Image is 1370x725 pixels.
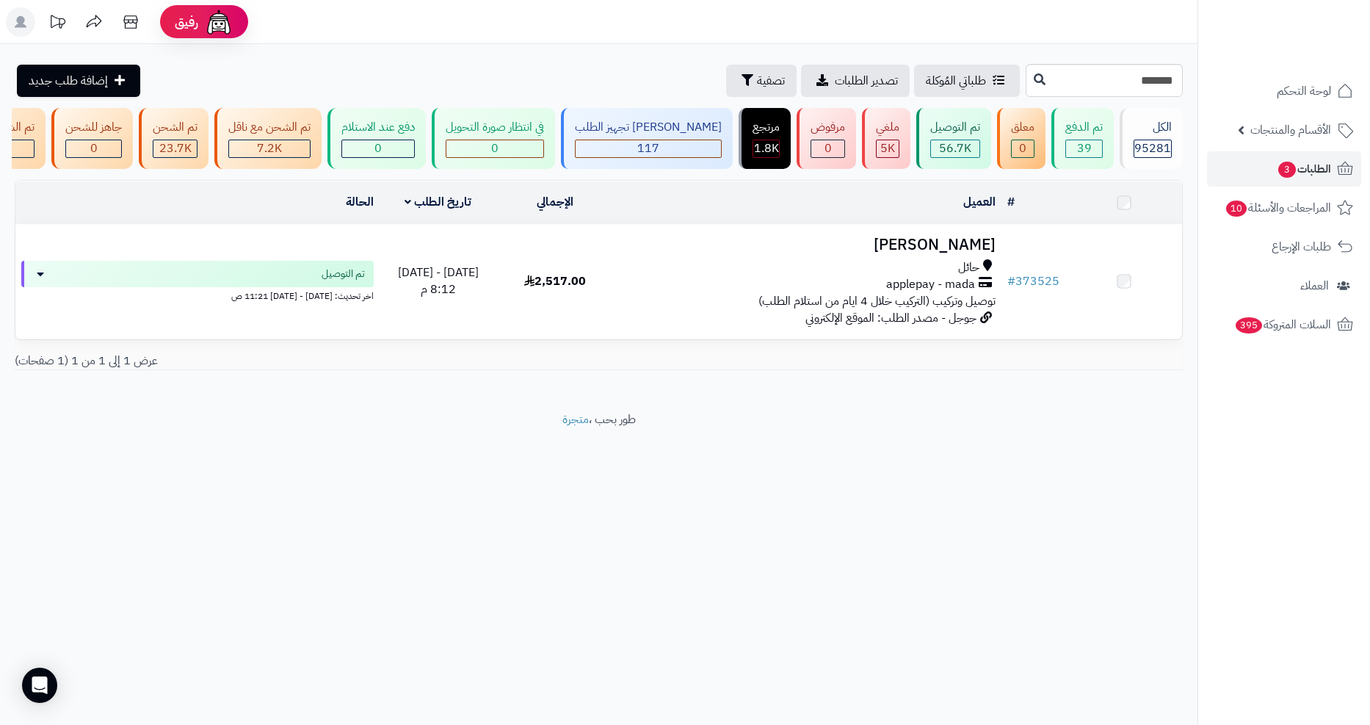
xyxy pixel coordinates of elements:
a: دفع عند الاستلام 0 [325,108,429,169]
span: طلباتي المُوكلة [926,72,986,90]
a: المراجعات والأسئلة10 [1207,190,1361,226]
a: مرفوض 0 [794,108,859,169]
a: تم الدفع 39 [1048,108,1117,169]
span: 0 [1019,140,1026,157]
span: 395 [1236,317,1262,333]
div: في انتظار صورة التحويل [446,119,544,136]
img: ai-face.png [204,7,233,37]
span: # [1007,273,1015,290]
span: 7.2K [257,140,282,157]
span: المراجعات والأسئلة [1225,198,1331,218]
a: الكل95281 [1117,108,1186,169]
a: مرتجع 1.8K [736,108,794,169]
span: 5K [880,140,895,157]
a: تاريخ الطلب [405,193,471,211]
a: تم التوصيل 56.7K [913,108,994,169]
div: Open Intercom Messenger [22,668,57,703]
div: 0 [342,140,414,157]
a: [PERSON_NAME] تجهيز الطلب 117 [558,108,736,169]
a: # [1007,193,1015,211]
span: [DATE] - [DATE] 8:12 م [398,264,479,298]
span: 0 [374,140,382,157]
span: applepay - mada [886,276,975,293]
h3: [PERSON_NAME] [619,237,996,253]
span: 10 [1226,201,1247,217]
div: تم التوصيل [930,119,980,136]
a: طلباتي المُوكلة [914,65,1020,97]
span: العملاء [1300,275,1329,296]
div: اخر تحديث: [DATE] - [DATE] 11:21 ص [21,287,374,303]
div: ملغي [876,119,899,136]
span: السلات المتروكة [1234,314,1331,335]
span: 0 [491,140,499,157]
a: متجرة [562,411,589,428]
div: 39 [1066,140,1102,157]
div: مرفوض [811,119,845,136]
span: 0 [824,140,832,157]
a: العميل [963,193,996,211]
a: #373525 [1007,273,1059,290]
span: الطلبات [1277,159,1331,179]
a: العملاء [1207,268,1361,303]
div: 7223 [229,140,310,157]
span: طلبات الإرجاع [1272,237,1331,257]
div: [PERSON_NAME] تجهيز الطلب [575,119,722,136]
div: تم الدفع [1065,119,1103,136]
a: السلات المتروكة395 [1207,307,1361,342]
div: مرتجع [753,119,780,136]
span: الأقسام والمنتجات [1250,120,1331,140]
div: عرض 1 إلى 1 من 1 (1 صفحات) [4,353,599,369]
span: حائل [958,259,979,276]
div: معلق [1011,119,1034,136]
a: تم الشحن 23.7K [136,108,211,169]
div: 23661 [153,140,197,157]
div: 1813 [753,140,779,157]
span: تصدير الطلبات [835,72,898,90]
span: 2,517.00 [524,273,586,290]
div: دفع عند الاستلام [341,119,415,136]
span: 39 [1077,140,1092,157]
span: تم التوصيل [322,267,365,281]
a: الطلبات3 [1207,151,1361,187]
a: تم الشحن مع ناقل 7.2K [211,108,325,169]
a: في انتظار صورة التحويل 0 [429,108,558,169]
span: 23.7K [159,140,192,157]
div: تم الشحن [153,119,197,136]
div: 56707 [931,140,979,157]
a: الحالة [346,193,374,211]
button: تصفية [726,65,797,97]
a: تصدير الطلبات [801,65,910,97]
div: جاهز للشحن [65,119,122,136]
div: 4978 [877,140,899,157]
a: معلق 0 [994,108,1048,169]
a: تحديثات المنصة [39,7,76,40]
div: 117 [576,140,721,157]
div: 0 [811,140,844,157]
a: جاهز للشحن 0 [48,108,136,169]
div: 0 [66,140,121,157]
a: الإجمالي [537,193,573,211]
span: 1.8K [754,140,779,157]
span: 56.7K [939,140,971,157]
div: 0 [446,140,543,157]
span: رفيق [175,13,198,31]
span: 3 [1278,162,1296,178]
a: طلبات الإرجاع [1207,229,1361,264]
div: الكل [1134,119,1172,136]
div: تم الشحن مع ناقل [228,119,311,136]
span: إضافة طلب جديد [29,72,108,90]
span: 0 [90,140,98,157]
span: تصفية [757,72,785,90]
span: جوجل - مصدر الطلب: الموقع الإلكتروني [805,309,976,327]
a: إضافة طلب جديد [17,65,140,97]
span: توصيل وتركيب (التركيب خلال 4 ايام من استلام الطلب) [758,292,996,310]
span: 95281 [1134,140,1171,157]
span: لوحة التحكم [1277,81,1331,101]
a: ملغي 5K [859,108,913,169]
a: لوحة التحكم [1207,73,1361,109]
span: 117 [637,140,659,157]
div: 0 [1012,140,1034,157]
